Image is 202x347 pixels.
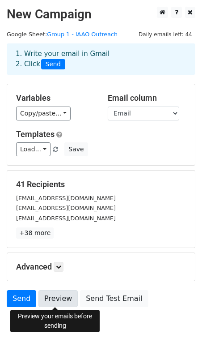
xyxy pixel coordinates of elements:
h5: Advanced [16,262,186,272]
iframe: Chat Widget [157,304,202,347]
a: Load... [16,142,50,156]
div: 1. Write your email in Gmail 2. Click [9,49,193,69]
small: [EMAIL_ADDRESS][DOMAIN_NAME] [16,205,116,211]
span: Daily emails left: 44 [135,30,195,39]
small: [EMAIL_ADDRESS][DOMAIN_NAME] [16,215,116,222]
button: Save [64,142,88,156]
small: Google Sheet: [7,31,118,38]
a: Copy/paste... [16,107,71,120]
a: Templates [16,129,55,139]
h5: Email column [108,93,186,103]
h5: 41 Recipients [16,180,186,189]
h5: Variables [16,93,94,103]
h2: New Campaign [7,7,195,22]
span: Send [41,59,65,70]
div: Preview your emails before sending [10,310,100,332]
a: Group 1 - IAAO Outreach [47,31,118,38]
a: Daily emails left: 44 [135,31,195,38]
a: Send [7,290,36,307]
small: [EMAIL_ADDRESS][DOMAIN_NAME] [16,195,116,201]
a: Send Test Email [80,290,148,307]
a: +38 more [16,227,54,239]
a: Preview [38,290,78,307]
